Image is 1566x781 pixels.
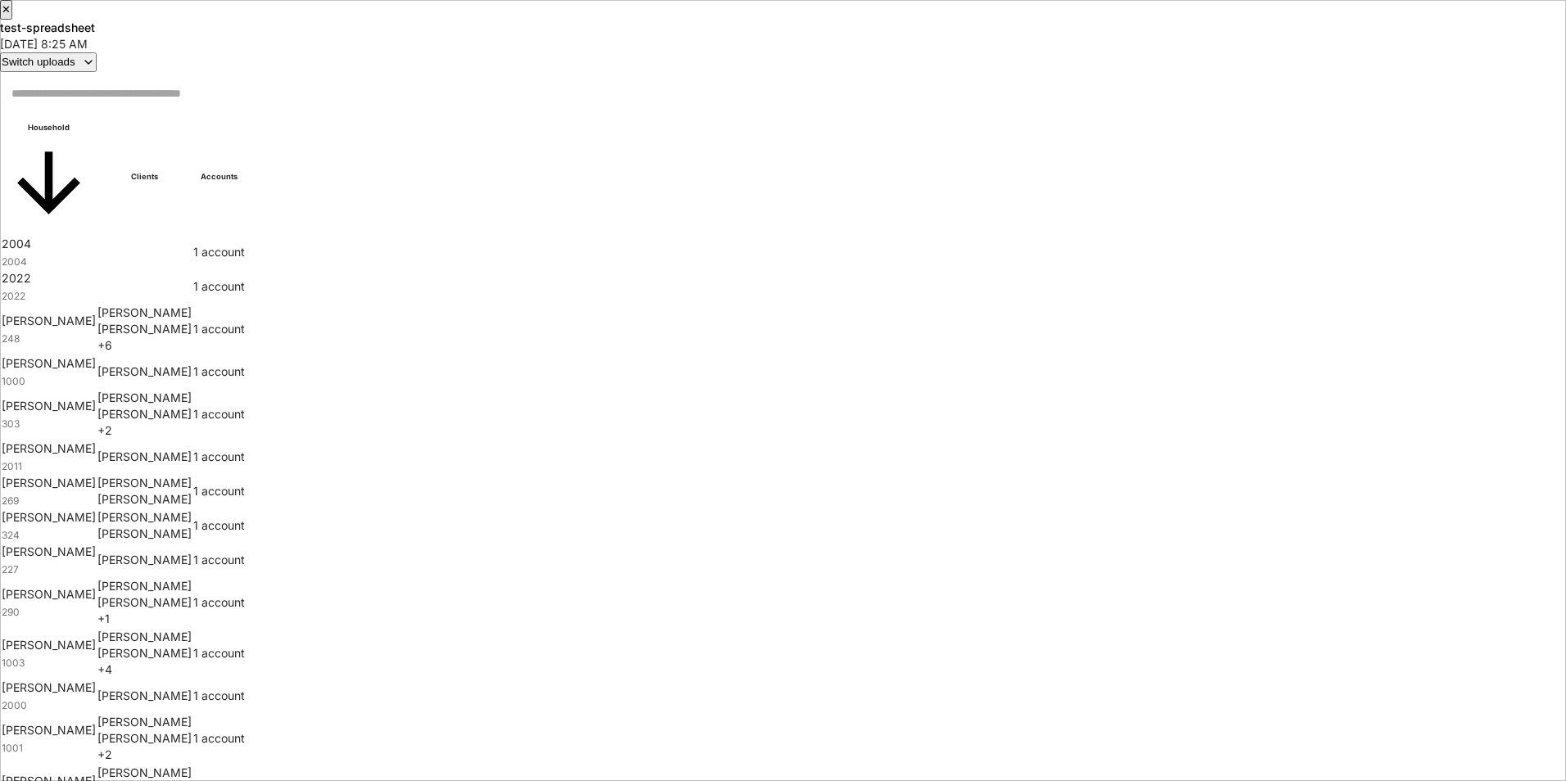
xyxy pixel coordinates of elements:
[2,578,96,627] td: Abbott
[97,747,192,763] div: + 2
[2,560,96,576] div: 227
[2,236,96,269] td: 2004
[2,544,96,576] td: Abbott
[193,483,245,499] div: 1 account
[97,305,192,321] div: [PERSON_NAME]
[193,321,245,337] div: 1 account
[97,491,192,508] div: [PERSON_NAME]
[97,422,192,439] div: + 2
[2,679,96,712] td: Abbott
[97,337,192,354] div: + 6
[2,390,96,439] td: Abbott
[193,688,245,704] div: 1 account
[2,509,96,542] td: Abbott
[97,449,192,465] div: [PERSON_NAME]
[97,406,192,422] div: [PERSON_NAME]
[2,653,96,670] div: 1003
[2,414,96,431] div: 303
[97,661,192,678] div: + 4
[193,244,245,260] div: 1 account
[2,475,96,508] td: Abbott
[97,730,192,747] div: [PERSON_NAME]
[2,120,96,232] span: Household
[97,363,192,380] div: [PERSON_NAME]
[2,440,96,457] div: [PERSON_NAME]
[2,475,96,491] div: [PERSON_NAME]
[2,2,11,18] div: ✕
[97,552,192,568] div: [PERSON_NAME]
[2,491,96,508] div: 269
[2,252,96,269] div: 2004
[193,594,245,611] div: 1 account
[2,586,96,603] div: [PERSON_NAME]
[2,270,96,303] td: 2022
[2,544,96,560] div: [PERSON_NAME]
[2,270,96,287] div: 2022
[97,645,192,661] div: [PERSON_NAME]
[2,120,96,136] h6: Household
[193,645,245,661] div: 1 account
[193,278,245,295] div: 1 account
[2,738,96,755] div: 1001
[2,313,96,329] div: [PERSON_NAME]
[97,526,192,542] div: [PERSON_NAME]
[2,629,96,678] td: Abbott
[97,475,192,491] div: [PERSON_NAME]
[2,679,96,696] div: [PERSON_NAME]
[97,629,192,645] div: [PERSON_NAME]
[97,688,192,704] div: [PERSON_NAME]
[2,509,96,526] div: [PERSON_NAME]
[2,722,96,738] div: [PERSON_NAME]
[2,457,96,473] div: 2011
[193,730,245,747] div: 1 account
[2,398,96,414] div: [PERSON_NAME]
[2,236,96,252] div: 2004
[2,714,96,763] td: Abbott
[97,578,192,594] div: [PERSON_NAME]
[97,714,192,730] div: [PERSON_NAME]
[193,363,245,380] div: 1 account
[2,329,96,345] div: 248
[2,54,75,70] div: Switch uploads
[2,355,96,372] div: [PERSON_NAME]
[193,552,245,568] div: 1 account
[97,594,192,611] div: [PERSON_NAME]
[193,406,245,422] div: 1 account
[97,765,192,781] div: [PERSON_NAME]
[2,440,96,473] td: Abbott
[2,637,96,653] div: [PERSON_NAME]
[2,603,96,619] div: 290
[97,390,192,406] div: [PERSON_NAME]
[193,517,245,534] div: 1 account
[2,526,96,542] div: 324
[193,169,245,185] h6: Accounts
[97,611,192,627] div: + 1
[97,169,192,185] h6: Clients
[2,696,96,712] div: 2000
[2,287,96,303] div: 2022
[2,305,96,354] td: Abbott
[2,372,96,388] div: 1000
[2,355,96,388] td: Abbott
[193,449,245,465] div: 1 account
[97,321,192,337] div: [PERSON_NAME]
[97,509,192,526] div: [PERSON_NAME]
